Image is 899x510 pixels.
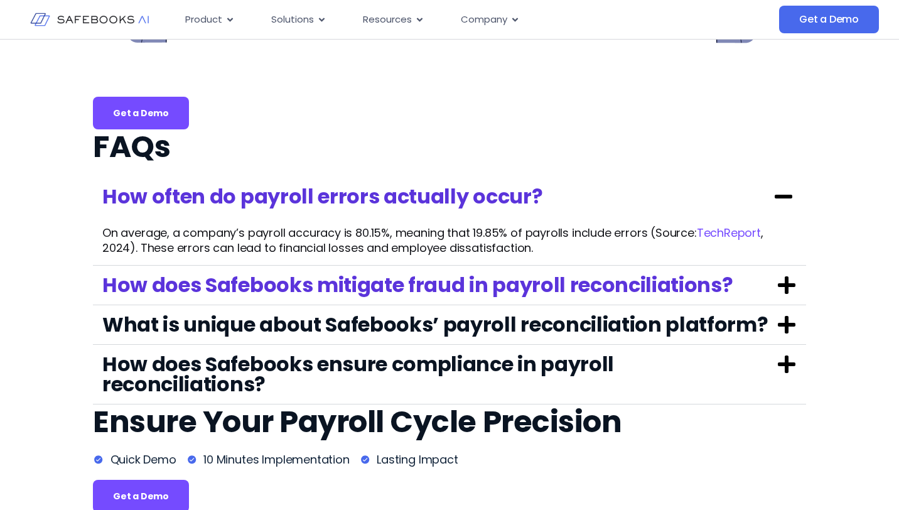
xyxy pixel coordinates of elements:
span: Quick Demo [107,452,176,467]
h2: Ensure Your Payroll Cycle Precision [93,404,806,440]
span: Resources [363,13,412,27]
span: Get a Demo [113,107,169,119]
span: Lasting Impact [374,452,458,467]
a: Get a Demo [93,97,189,129]
h3: How does Safebooks ensure compliance in payroll reconciliations? [93,345,806,404]
span: Get a Demo [799,13,859,26]
a: What is unique about Safebooks’ payroll reconciliation platform? [102,310,768,339]
span: On average, a company’s payroll accuracy is 80.15%, meaning that 19.85% of payrolls include error... [102,225,697,241]
h3: What is unique about Safebooks’ payroll reconciliation platform? [93,305,806,345]
h3: How often do payroll errors actually occur? [93,177,806,216]
a: How does Safebooks mitigate fraud in payroll reconciliations? [102,271,733,299]
span: 10 Minutes Implementation [200,452,350,467]
span: , 2024). These errors can lead to financial losses and employee dissatisfaction. [102,225,763,256]
a: TechReport [697,225,761,241]
h3: How does Safebooks mitigate fraud in payroll reconciliations? [93,266,806,305]
div: Menu Toggle [175,8,684,32]
span: Get a Demo [113,490,169,502]
a: Get a Demo [779,6,879,33]
span: Company [461,13,507,27]
a: How does Safebooks ensure compliance in payroll reconciliations? [102,350,614,398]
a: How often do payroll errors actually occur? [102,182,542,210]
div: How often do payroll errors actually occur? [93,216,806,266]
h2: FAQs [93,129,806,165]
span: Product [185,13,222,27]
span: Solutions [271,13,314,27]
nav: Menu [175,8,684,32]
